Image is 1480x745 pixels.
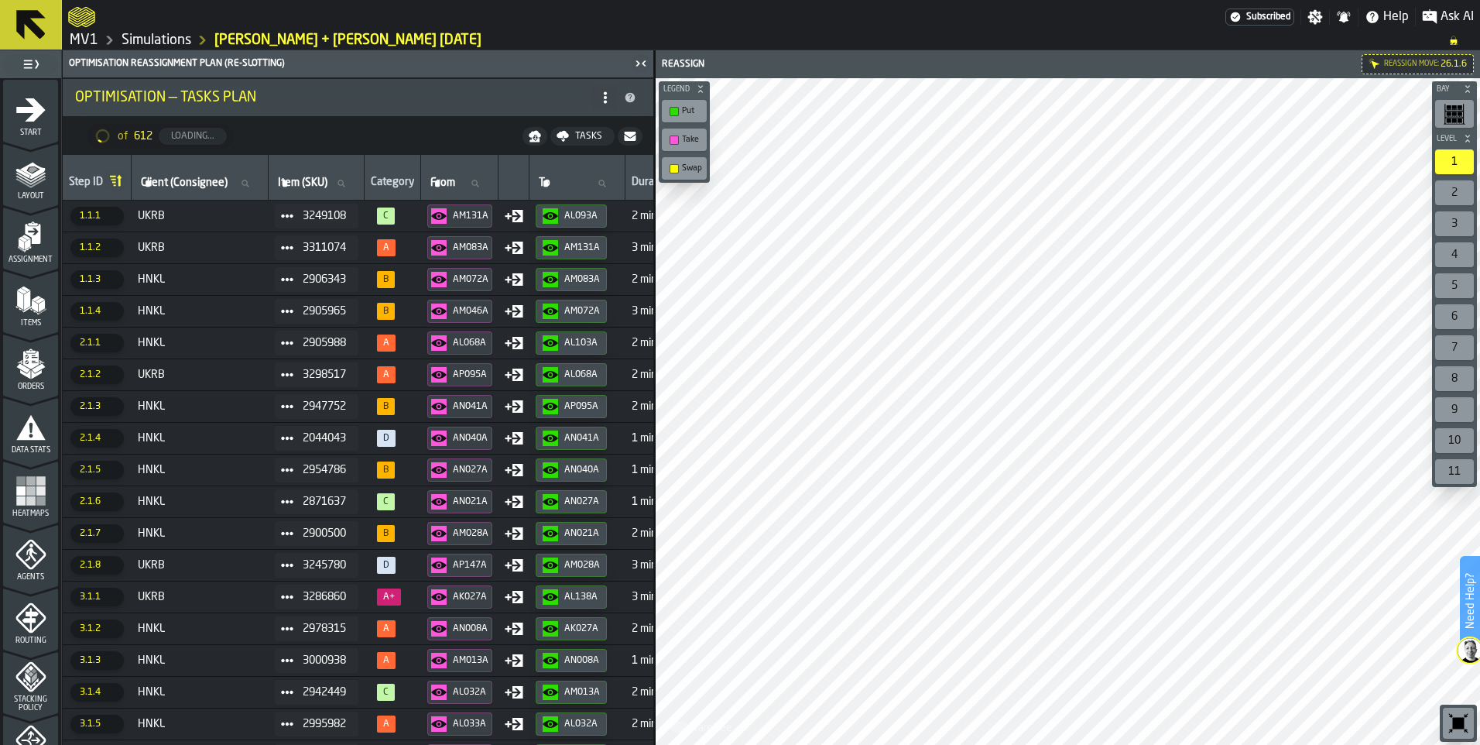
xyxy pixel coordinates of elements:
div: Move Type: Put in [505,397,523,416]
li: menu Start [3,80,58,142]
span: 2 min [632,623,695,635]
span: 86% [377,303,395,320]
button: button-AM131A [536,236,607,259]
span: HNKL [138,432,262,445]
span: 96% [377,208,395,225]
span: HNKL [138,623,262,635]
label: button-toggle-Help [1358,8,1415,26]
button: button-AN027A [536,490,607,513]
a: link-to-/wh/i/3ccf57d1-1e0c-4a81-a3bb-c2011c5f0d50/simulations/d2d5025c-bd1e-44fe-a0df-b4e81305891e [214,32,481,49]
span: HNKL [138,527,262,540]
div: AL032A [453,687,488,698]
span: 26.1.6 [1441,59,1467,70]
button: button-AN040A [536,458,607,482]
button: button-AM083A [427,236,492,259]
div: button-toolbar-undefined [1432,208,1477,239]
button: button-AN021A [536,522,607,545]
label: button-toggle-Settings [1301,9,1329,25]
div: AN021A [453,496,488,507]
div: Step ID [69,176,103,191]
div: 9 [1435,397,1474,422]
span: 1 min [632,654,695,667]
div: Swap [665,160,704,177]
button: button- [522,127,547,146]
span: N/A [377,430,396,447]
div: Move Type: Put in [505,302,523,321]
div: Tasks [569,131,608,142]
span: 2.1.6 [70,493,124,511]
span: 3 min [632,591,695,603]
span: 2 min [632,527,695,540]
div: button-toolbar-undefined [1432,425,1477,456]
button: button-AN008A [427,617,492,640]
div: AM083A [453,242,488,253]
span: 2942449 [303,686,346,699]
button: button-AN041A [536,427,607,450]
span: 2044043 [303,432,346,445]
input: label [138,173,262,194]
div: Move Type: Put in [505,524,523,543]
li: menu Data Stats [3,397,58,459]
div: 5 [1435,273,1474,298]
span: 2 min [632,369,695,381]
button: button-AP095A [536,395,607,418]
div: AM046A [453,306,488,317]
div: Move Type: Put in [505,461,523,479]
div: AN008A [564,655,600,666]
span: HNKL [138,496,262,508]
span: Bay [1434,85,1460,94]
div: AM013A [564,687,600,698]
div: 10 [1435,428,1474,453]
div: button-toolbar-undefined [1432,456,1477,487]
span: UKRB [138,559,262,572]
span: 3.1.1 [70,588,124,606]
input: label [275,173,358,194]
button: button-AN008A [536,649,607,672]
button: button-AL068A [536,363,607,386]
span: of [118,130,128,142]
span: HNKL [138,337,262,349]
div: AN027A [564,496,600,507]
button: button-AL103A [536,331,607,355]
a: logo-header [659,711,746,742]
span: 2 min [632,686,695,699]
span: 3 min [632,242,695,254]
span: HNKL [138,686,262,699]
div: AL103A [564,338,600,348]
button: button-AP147A [427,554,492,577]
span: 3.1.5 [70,715,124,733]
span: 3.1.3 [70,651,124,670]
header: Optimisation Reassignment plan (Re-Slotting) [63,50,655,77]
span: 67% [377,335,396,352]
label: button-toggle-Notifications [1330,9,1358,25]
button: button-AM083A [536,268,607,291]
button: button-AM013A [536,681,607,704]
div: 2 [1435,180,1474,205]
span: Ask AI [1441,8,1474,26]
div: button-toolbar-undefined [1432,394,1477,425]
span: 1.1.2 [70,239,124,257]
div: 6 [1435,304,1474,329]
span: 2947752 [303,400,346,413]
span: 2.1.5 [70,461,124,479]
button: button-AK027A [427,585,492,609]
button: button-Loading... [159,128,227,145]
div: AN027A [453,465,488,475]
span: UKRB [138,210,262,222]
div: 4 [1435,242,1474,267]
span: 3311074 [303,242,346,254]
span: 2995982 [303,718,346,730]
span: HNKL [138,718,262,730]
span: Help [1383,8,1409,26]
div: button-toolbar-undefined [1432,332,1477,363]
span: Items [3,319,58,328]
span: Level [1434,135,1460,143]
div: AL138A [564,592,600,603]
span: label [430,177,455,189]
div: Move Type: Put in [505,715,523,733]
span: HNKL [138,400,262,413]
span: 3000938 [303,654,346,667]
span: UKRB [138,369,262,381]
button: button- [1432,81,1477,97]
li: menu Stacking Policy [3,651,58,713]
